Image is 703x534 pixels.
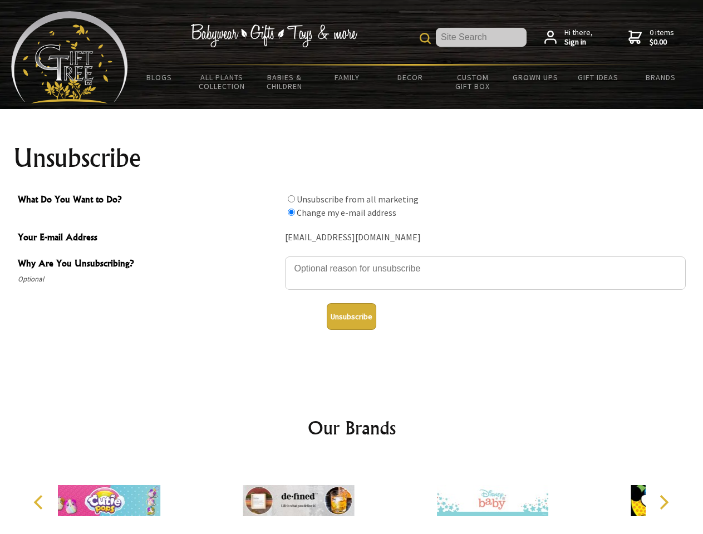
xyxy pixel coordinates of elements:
[316,66,379,89] a: Family
[18,230,279,246] span: Your E-mail Address
[190,24,357,47] img: Babywear - Gifts - Toys & more
[22,414,681,441] h2: Our Brands
[564,37,593,47] strong: Sign in
[13,145,690,171] h1: Unsubscribe
[630,66,692,89] a: Brands
[420,33,431,44] img: product search
[288,209,295,216] input: What Do You Want to Do?
[651,490,676,515] button: Next
[11,11,128,103] img: Babyware - Gifts - Toys and more...
[628,28,674,47] a: 0 items$0.00
[285,229,686,246] div: [EMAIL_ADDRESS][DOMAIN_NAME]
[288,195,295,202] input: What Do You Want to Do?
[18,273,279,286] span: Optional
[436,28,527,47] input: Site Search
[18,256,279,273] span: Why Are You Unsubscribing?
[285,256,686,290] textarea: Why Are You Unsubscribing?
[504,66,567,89] a: Grown Ups
[297,207,396,218] label: Change my e-mail address
[441,66,504,98] a: Custom Gift Box
[28,490,52,515] button: Previous
[327,303,376,330] button: Unsubscribe
[650,37,674,47] strong: $0.00
[650,27,674,47] span: 0 items
[253,66,316,98] a: Babies & Children
[128,66,191,89] a: BLOGS
[297,194,419,205] label: Unsubscribe from all marketing
[567,66,630,89] a: Gift Ideas
[191,66,254,98] a: All Plants Collection
[564,28,593,47] span: Hi there,
[18,192,279,209] span: What Do You Want to Do?
[544,28,593,47] a: Hi there,Sign in
[378,66,441,89] a: Decor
